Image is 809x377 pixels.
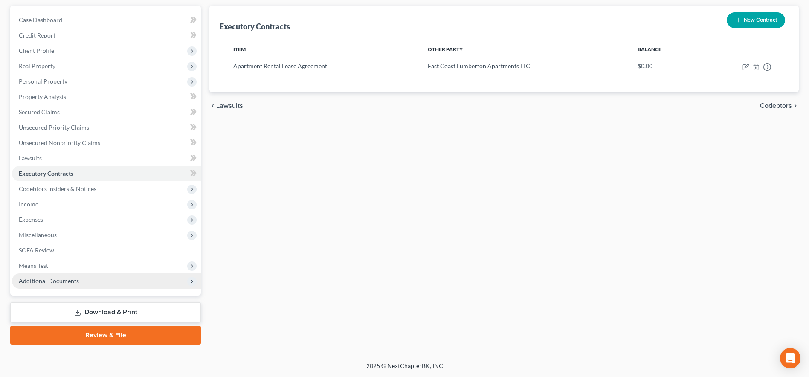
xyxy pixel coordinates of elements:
[19,200,38,208] span: Income
[19,93,66,100] span: Property Analysis
[421,41,631,58] th: Other Party
[209,102,216,109] i: chevron_left
[631,58,699,75] td: $0.00
[10,326,201,345] a: Review & File
[12,243,201,258] a: SOFA Review
[760,102,792,109] span: Codebtors
[19,108,60,116] span: Secured Claims
[12,135,201,151] a: Unsecured Nonpriority Claims
[19,185,96,192] span: Codebtors Insiders & Notices
[12,104,201,120] a: Secured Claims
[727,12,785,28] button: New Contract
[19,124,89,131] span: Unsecured Priority Claims
[19,170,73,177] span: Executory Contracts
[19,32,55,39] span: Credit Report
[12,166,201,181] a: Executory Contracts
[19,47,54,54] span: Client Profile
[19,246,54,254] span: SOFA Review
[162,362,648,377] div: 2025 © NextChapterBK, INC
[421,58,631,75] td: East Coast Lumberton Apartments LLC
[19,154,42,162] span: Lawsuits
[19,231,57,238] span: Miscellaneous
[226,41,421,58] th: Item
[631,41,699,58] th: Balance
[12,120,201,135] a: Unsecured Priority Claims
[780,348,800,368] div: Open Intercom Messenger
[10,302,201,322] a: Download & Print
[19,277,79,284] span: Additional Documents
[12,151,201,166] a: Lawsuits
[792,102,799,109] i: chevron_right
[19,262,48,269] span: Means Test
[12,12,201,28] a: Case Dashboard
[760,102,799,109] button: Codebtors chevron_right
[209,102,243,109] button: chevron_left Lawsuits
[216,102,243,109] span: Lawsuits
[19,78,67,85] span: Personal Property
[220,21,290,32] div: Executory Contracts
[12,28,201,43] a: Credit Report
[19,16,62,23] span: Case Dashboard
[12,89,201,104] a: Property Analysis
[19,62,55,70] span: Real Property
[226,58,421,75] td: Apartment Rental Lease Agreement
[19,139,100,146] span: Unsecured Nonpriority Claims
[19,216,43,223] span: Expenses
